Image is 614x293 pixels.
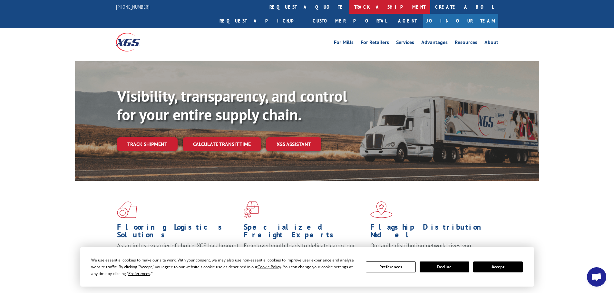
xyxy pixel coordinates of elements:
[244,201,259,218] img: xgs-icon-focused-on-flooring-red
[117,201,137,218] img: xgs-icon-total-supply-chain-intelligence-red
[117,86,347,124] b: Visibility, transparency, and control for your entire supply chain.
[183,137,261,151] a: Calculate transit time
[244,242,365,270] p: From overlength loads to delicate cargo, our experienced staff knows the best way to move your fr...
[80,247,534,287] div: Cookie Consent Prompt
[455,40,477,47] a: Resources
[91,257,358,277] div: We use essential cookies to make our site work. With your consent, we may also use non-essential ...
[266,137,321,151] a: XGS ASSISTANT
[392,14,423,28] a: Agent
[370,223,492,242] h1: Flagship Distribution Model
[244,223,365,242] h1: Specialized Freight Experts
[587,267,606,287] div: Open chat
[258,264,281,270] span: Cookie Policy
[420,261,469,272] button: Decline
[421,40,448,47] a: Advantages
[423,14,498,28] a: Join Our Team
[370,242,489,257] span: Our agile distribution network gives you nationwide inventory management on demand.
[334,40,354,47] a: For Mills
[117,242,239,265] span: As an industry carrier of choice, XGS has brought innovation and dedication to flooring logistics...
[308,14,392,28] a: Customer Portal
[366,261,415,272] button: Preferences
[370,201,393,218] img: xgs-icon-flagship-distribution-model-red
[396,40,414,47] a: Services
[117,223,239,242] h1: Flooring Logistics Solutions
[215,14,308,28] a: Request a pickup
[473,261,523,272] button: Accept
[361,40,389,47] a: For Retailers
[117,137,178,151] a: Track shipment
[116,4,150,10] a: [PHONE_NUMBER]
[128,271,150,276] span: Preferences
[484,40,498,47] a: About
